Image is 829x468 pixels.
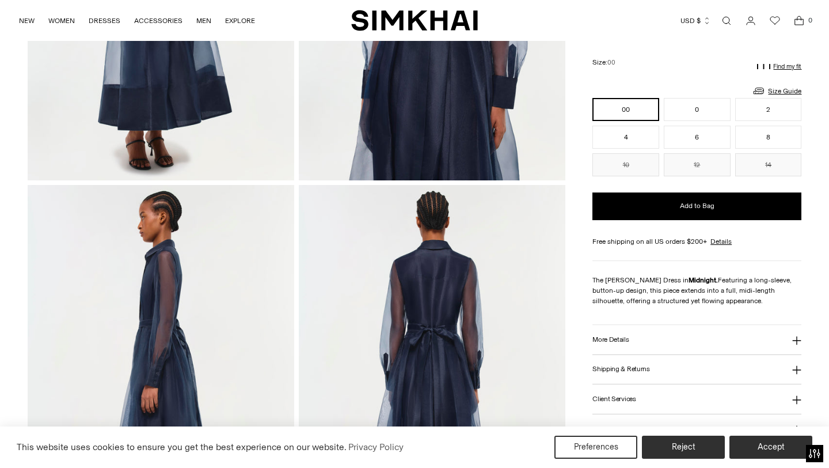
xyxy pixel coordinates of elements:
button: Shipping & Returns [592,355,801,384]
button: 0 [664,98,731,121]
a: DRESSES [89,8,120,33]
h3: Shipping & Returns [592,365,650,373]
a: MEN [196,8,211,33]
h3: About [PERSON_NAME] [592,425,666,433]
button: Preferences [554,436,637,459]
button: 8 [735,126,802,149]
p: The [PERSON_NAME] Dress in Featuring a long-sleeve, button-up design, this piece extends into a f... [592,275,801,306]
a: Privacy Policy (opens in a new tab) [347,439,405,456]
a: ACCESSORIES [134,8,182,33]
a: NEW [19,8,35,33]
a: Open cart modal [788,9,811,32]
button: Accept [729,436,812,459]
button: 14 [735,153,802,176]
span: 0 [805,15,815,25]
span: Add to Bag [680,201,714,211]
button: USD $ [680,8,711,33]
button: 6 [664,126,731,149]
a: Go to the account page [739,9,762,32]
a: Size Guide [752,84,801,98]
button: 2 [735,98,802,121]
button: 4 [592,126,659,149]
button: Reject [642,436,725,459]
a: Open search modal [715,9,738,32]
button: Add to Bag [592,193,801,220]
button: More Details [592,325,801,354]
a: Details [710,236,732,247]
a: EXPLORE [225,8,255,33]
button: 00 [592,98,659,121]
strong: Midnight. [689,276,718,284]
button: 12 [664,153,731,176]
a: Wishlist [763,9,786,32]
span: 00 [607,59,615,66]
a: SIMKHAI [351,9,478,32]
iframe: Sign Up via Text for Offers [9,424,116,459]
h3: More Details [592,336,629,344]
label: Size: [592,57,615,68]
span: This website uses cookies to ensure you get the best experience on our website. [17,441,347,452]
a: WOMEN [48,8,75,33]
div: Free shipping on all US orders $200+ [592,236,801,247]
button: 10 [592,153,659,176]
h3: Client Services [592,395,636,403]
button: Client Services [592,384,801,414]
button: About [PERSON_NAME] [592,414,801,444]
